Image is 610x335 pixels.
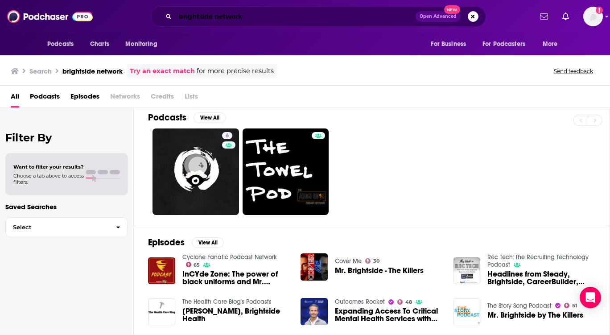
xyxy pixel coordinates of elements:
[62,67,123,75] h3: brightside network
[543,38,558,50] span: More
[186,262,200,267] a: 65
[148,112,226,123] a: PodcastsView All
[7,8,93,25] img: Podchaser - Follow, Share and Rate Podcasts
[477,36,538,53] button: open menu
[151,89,174,108] span: Credits
[405,300,412,304] span: 48
[194,112,226,123] button: View All
[420,14,457,19] span: Open Advanced
[425,36,477,53] button: open menu
[583,7,603,26] span: Logged in as Andrea1206
[11,89,19,108] a: All
[84,36,115,53] a: Charts
[301,298,328,325] img: Expanding Access To Critical Mental Health Services with Brad Kittredge, CEO and co-founder of Br...
[559,9,573,24] a: Show notifications dropdown
[148,237,224,248] a: EpisodesView All
[90,38,109,50] span: Charts
[335,307,443,323] span: Expanding Access To Critical Mental Health Services with [PERSON_NAME], CEO and co-founder of Bri...
[583,7,603,26] button: Show profile menu
[151,6,486,27] div: Search podcasts, credits, & more...
[5,203,128,211] p: Saved Searches
[30,89,60,108] a: Podcasts
[301,253,328,281] img: Mr. Brightside - The Killers
[182,307,290,323] a: Brad Kittredge, Brightside Health
[70,89,99,108] a: Episodes
[130,66,195,76] a: Try an exact match
[397,299,412,305] a: 48
[572,304,577,308] span: 51
[335,267,424,274] a: Mr. Brightside - The Killers
[416,11,461,22] button: Open AdvancedNew
[431,38,466,50] span: For Business
[365,258,379,264] a: 30
[444,5,460,14] span: New
[13,173,84,185] span: Choose a tab above to access filters.
[335,307,443,323] a: Expanding Access To Critical Mental Health Services with Brad Kittredge, CEO and co-founder of Br...
[152,128,239,215] a: 6
[487,270,595,285] a: Headlines from Steady, Brightside, CareerBuilder, Dice
[482,38,525,50] span: For Podcasters
[222,132,232,139] a: 6
[148,237,185,248] h2: Episodes
[226,132,229,141] span: 6
[197,66,274,76] span: for more precise results
[41,36,85,53] button: open menu
[536,9,552,24] a: Show notifications dropdown
[182,298,272,306] a: The Health Care Blog's Podcasts
[580,287,601,308] div: Open Intercom Messenger
[192,237,224,248] button: View All
[148,257,175,285] img: InCYde Zone: The power of black uniforms and Mr. Brightside
[487,311,583,319] a: Mr. Brightside by The Killers
[13,164,84,170] span: Want to filter your results?
[564,303,577,308] a: 51
[185,89,198,108] span: Lists
[596,7,603,14] svg: Add a profile image
[536,36,569,53] button: open menu
[47,38,74,50] span: Podcasts
[5,131,128,144] h2: Filter By
[148,298,175,325] img: Brad Kittredge, Brightside Health
[583,7,603,26] img: User Profile
[6,224,109,230] span: Select
[110,89,140,108] span: Networks
[182,307,290,323] span: [PERSON_NAME], Brightside Health
[373,259,379,263] span: 30
[29,67,52,75] h3: Search
[5,217,128,237] button: Select
[182,270,290,285] a: InCYde Zone: The power of black uniforms and Mr. Brightside
[335,298,385,306] a: Outcomes Rocket
[175,9,416,24] input: Search podcasts, credits, & more...
[551,67,596,75] button: Send feedback
[453,298,481,325] img: Mr. Brightside by The Killers
[148,112,186,123] h2: Podcasts
[125,38,157,50] span: Monitoring
[194,263,200,267] span: 65
[487,253,589,269] a: Rec Tech: the Recruiting Technology Podcast
[335,257,362,265] a: Cover Me
[182,253,277,261] a: Cyclone Fanatic Podcast Network
[119,36,169,53] button: open menu
[487,302,552,310] a: The Story Song Podcast
[453,257,481,285] img: Headlines from Steady, Brightside, CareerBuilder, Dice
